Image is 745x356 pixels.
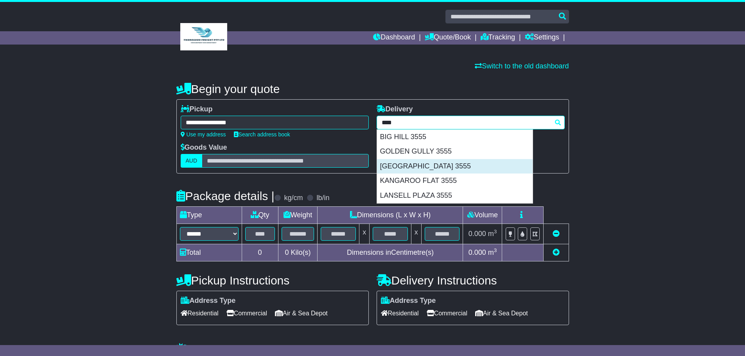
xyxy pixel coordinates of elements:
label: AUD [181,154,203,168]
div: GOLDEN GULLY 3555 [377,144,533,159]
td: Qty [242,207,278,224]
a: Use my address [181,131,226,138]
h4: Package details | [176,190,275,202]
h4: Delivery Instructions [377,274,569,287]
td: x [411,224,421,244]
div: [GEOGRAPHIC_DATA] 3555 [377,159,533,174]
h4: Begin your quote [176,82,569,95]
span: Commercial [427,307,467,319]
label: kg/cm [284,194,303,202]
td: Dimensions in Centimetre(s) [318,244,463,261]
span: m [488,249,497,256]
label: Delivery [377,105,413,114]
span: 0.000 [469,230,486,238]
a: Remove this item [553,230,560,238]
a: Search address book [234,131,290,138]
label: Pickup [181,105,213,114]
span: 0.000 [469,249,486,256]
label: Address Type [181,297,236,305]
sup: 3 [494,229,497,234]
label: Goods Value [181,143,227,152]
td: Type [176,207,242,224]
h4: Pickup Instructions [176,274,369,287]
span: Residential [381,307,419,319]
td: x [359,224,370,244]
div: LANSELL PLAZA 3555 [377,188,533,203]
a: Settings [525,31,559,45]
span: Residential [181,307,219,319]
td: Volume [463,207,502,224]
span: m [488,230,497,238]
label: Address Type [381,297,436,305]
span: 0 [285,249,289,256]
a: Switch to the old dashboard [475,62,569,70]
span: Air & Sea Depot [475,307,528,319]
td: 0 [242,244,278,261]
span: Air & Sea Depot [275,307,328,319]
a: Tracking [481,31,515,45]
typeahead: Please provide city [377,116,565,129]
td: Kilo(s) [278,244,318,261]
span: Commercial [226,307,267,319]
a: Add new item [553,249,560,256]
div: KANGAROO FLAT 3555 [377,174,533,188]
td: Dimensions (L x W x H) [318,207,463,224]
div: BIG HILL 3555 [377,130,533,145]
sup: 3 [494,247,497,253]
label: lb/in [316,194,329,202]
h4: Warranty & Insurance [176,343,569,356]
td: Weight [278,207,318,224]
td: Total [176,244,242,261]
a: Dashboard [373,31,415,45]
a: Quote/Book [425,31,471,45]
